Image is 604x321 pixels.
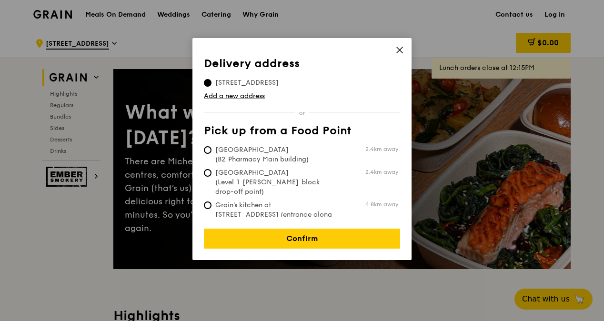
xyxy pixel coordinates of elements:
span: Grain's kitchen at [STREET_ADDRESS] (entrance along [PERSON_NAME][GEOGRAPHIC_DATA]) [204,201,346,239]
a: Add a new address [204,91,400,101]
input: [GEOGRAPHIC_DATA] (B2 Pharmacy Main building)2.4km away [204,146,211,154]
input: [GEOGRAPHIC_DATA] (Level 1 [PERSON_NAME] block drop-off point)2.4km away [204,169,211,177]
th: Pick up from a Food Point [204,124,400,141]
a: Confirm [204,229,400,249]
th: Delivery address [204,57,400,74]
span: 2.4km away [365,145,398,153]
span: [GEOGRAPHIC_DATA] (B2 Pharmacy Main building) [204,145,346,164]
input: Grain's kitchen at [STREET_ADDRESS] (entrance along [PERSON_NAME][GEOGRAPHIC_DATA])4.8km away [204,201,211,209]
span: 4.8km away [365,201,398,208]
input: [STREET_ADDRESS] [204,79,211,87]
span: [STREET_ADDRESS] [204,78,290,88]
span: 2.4km away [365,168,398,176]
span: [GEOGRAPHIC_DATA] (Level 1 [PERSON_NAME] block drop-off point) [204,168,346,197]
